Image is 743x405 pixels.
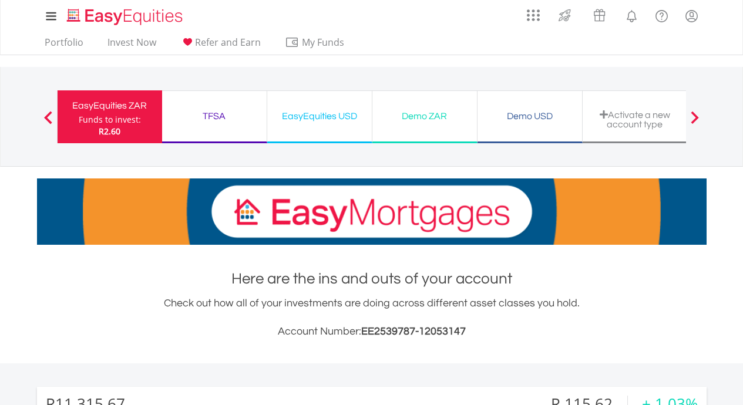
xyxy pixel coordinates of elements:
div: EasyEquities USD [274,108,365,124]
img: EasyEquities_Logo.png [65,7,187,26]
span: EE2539787-12053147 [361,326,466,337]
a: Notifications [617,3,647,26]
img: EasyMortage Promotion Banner [37,178,707,245]
div: Demo USD [485,108,575,124]
img: thrive-v2.svg [555,6,574,25]
a: AppsGrid [519,3,547,22]
div: EasyEquities ZAR [65,97,155,114]
span: My Funds [285,35,362,50]
img: grid-menu-icon.svg [527,9,540,22]
div: Demo ZAR [379,108,470,124]
span: R2.60 [99,126,120,137]
a: FAQ's and Support [647,3,677,26]
img: vouchers-v2.svg [590,6,609,25]
a: Portfolio [40,36,88,55]
a: Refer and Earn [176,36,265,55]
a: Vouchers [582,3,617,25]
div: Activate a new account type [590,110,680,129]
h1: Here are the ins and outs of your account [37,268,707,289]
div: Funds to invest: [79,114,141,126]
a: Home page [62,3,187,26]
a: My Profile [677,3,707,29]
div: Check out how all of your investments are doing across different asset classes you hold. [37,295,707,340]
a: Invest Now [103,36,161,55]
h3: Account Number: [37,323,707,340]
div: TFSA [169,108,260,124]
span: Refer and Earn [195,36,261,49]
